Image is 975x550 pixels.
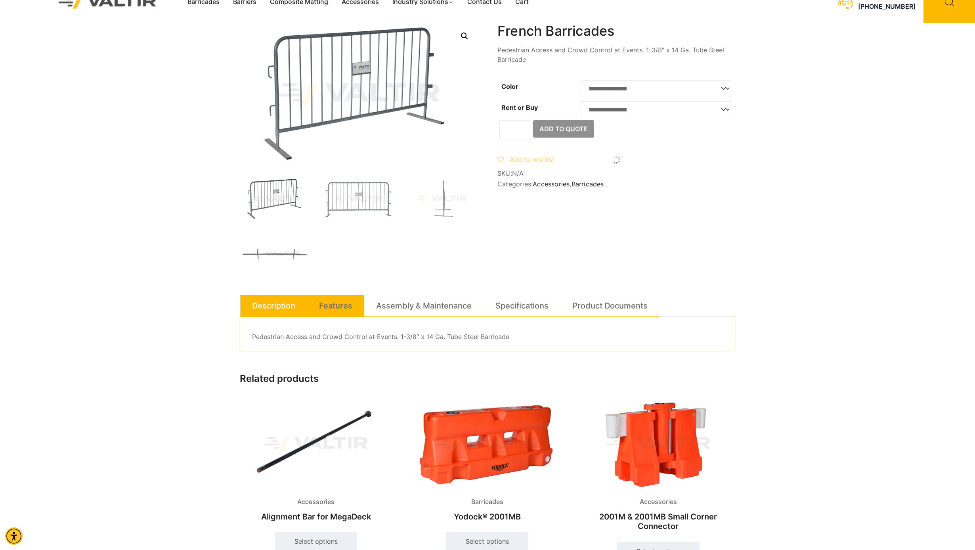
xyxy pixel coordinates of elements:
img: A vertical metal stand with a base, designed for stability, shown against a plain background. [406,178,478,220]
a: BarricadesYodock® 2001MB [411,399,563,526]
input: Product quantity [499,120,531,140]
img: Accessories [582,399,734,490]
a: Barricades [572,180,604,188]
span: Barricades [465,496,509,508]
img: Accessories [240,399,392,490]
a: Open this option [457,29,472,43]
a: Assembly & Maintenance [376,295,472,316]
span: SKU: [497,170,735,177]
a: Description [252,295,295,316]
a: Accessories [533,180,570,188]
h2: Related products [240,373,735,385]
h1: French Barricades [497,23,735,39]
p: Pedestrian Access and Crowd Control at Events. 1-3/8″ x 14 Ga. Tube Steel Barricade [497,45,735,64]
a: AccessoriesAlignment Bar for MegaDeck [240,399,392,526]
div: Accessibility Menu [5,527,23,545]
h2: Alignment Bar for MegaDeck [240,508,392,525]
h2: Yodock® 2001MB [411,508,563,525]
img: FrenchBar_3Q-1.jpg [240,178,311,220]
a: Product Documents [572,295,648,316]
label: Color [501,82,518,90]
span: N/A [512,169,524,177]
button: Add to Quote [533,120,594,138]
img: A metallic crowd control barrier with vertical bars and a sign labeled "VALTIR" in the center. [323,178,394,220]
span: Accessories [634,496,683,508]
a: call (888) 496-3625 [858,2,916,10]
p: Pedestrian Access and Crowd Control at Events. 1-3/8″ x 14 Ga. Tube Steel Barricade [252,331,723,343]
a: Accessories2001M & 2001MB Small Corner Connector [582,399,734,535]
span: Accessories [291,496,340,508]
img: Barricades [411,399,563,490]
a: Features [319,295,352,316]
a: Specifications [495,295,549,316]
img: A long, straight metal bar with two perpendicular extensions on either side, likely a tool or par... [240,232,311,275]
span: Categories: , [497,180,735,188]
h2: 2001M & 2001MB Small Corner Connector [582,508,734,535]
label: Rent or Buy [501,103,538,111]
